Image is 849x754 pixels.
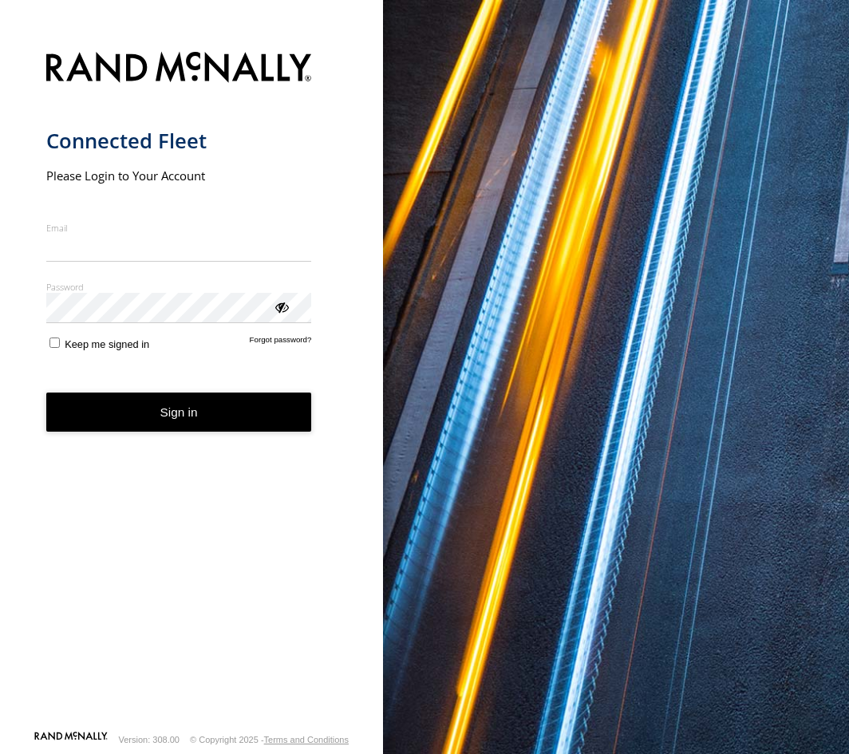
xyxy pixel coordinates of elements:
[65,338,149,350] span: Keep me signed in
[46,49,312,89] img: Rand McNally
[46,393,312,432] button: Sign in
[34,732,108,748] a: Visit our Website
[46,128,312,154] h1: Connected Fleet
[190,735,349,744] div: © Copyright 2025 -
[46,168,312,184] h2: Please Login to Your Account
[46,222,312,234] label: Email
[49,338,60,348] input: Keep me signed in
[273,298,289,314] div: ViewPassword
[264,735,349,744] a: Terms and Conditions
[46,281,312,293] label: Password
[119,735,180,744] div: Version: 308.00
[250,335,312,350] a: Forgot password?
[46,42,338,730] form: main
